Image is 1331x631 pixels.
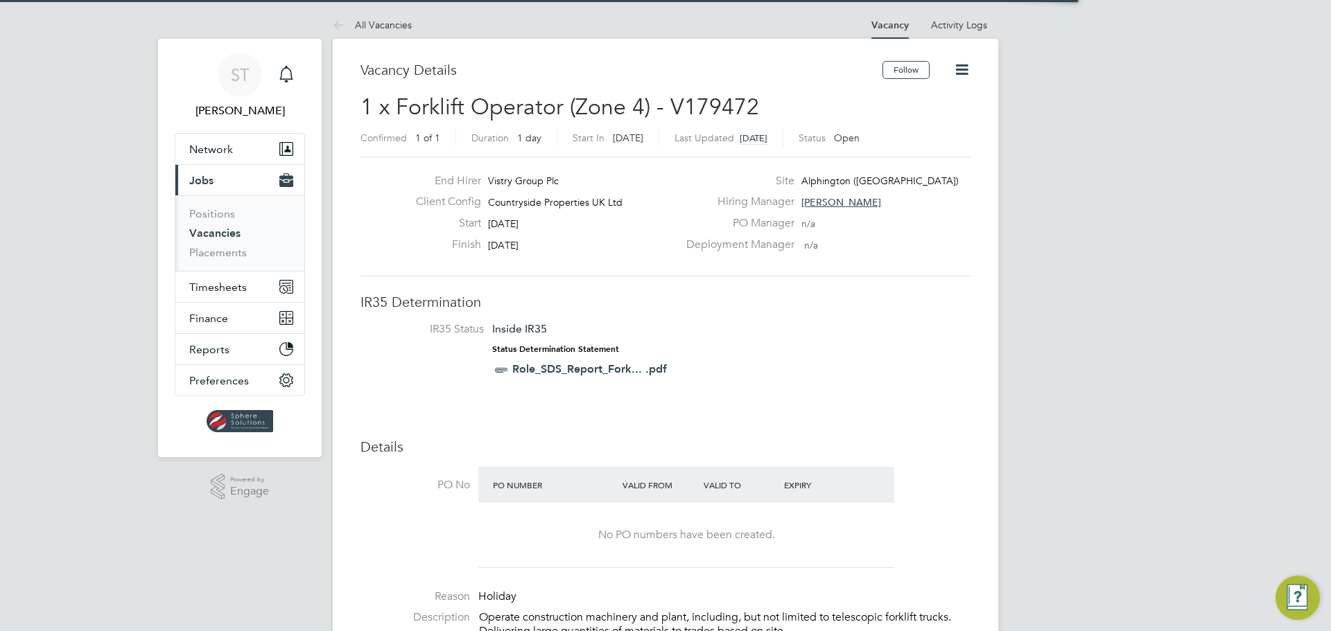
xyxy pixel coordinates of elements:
[333,19,412,31] a: All Vacancies
[512,362,667,375] a: Role_SDS_Report_Fork... .pdf
[678,216,794,231] label: PO Manager
[374,322,484,337] label: IR35 Status
[360,132,407,144] label: Confirmed
[675,132,734,144] label: Last Updated
[189,246,247,259] a: Placements
[834,132,860,144] span: Open
[405,238,481,252] label: Finish
[360,438,971,456] h3: Details
[360,610,470,625] label: Description
[360,94,759,121] span: 1 x Forklift Operator (Zone 4) - V179472
[801,175,959,187] span: Alphington ([GEOGRAPHIC_DATA])
[573,132,604,144] label: Start In
[405,216,481,231] label: Start
[158,39,322,457] nav: Main navigation
[517,132,541,144] span: 1 day
[678,238,794,252] label: Deployment Manager
[700,472,781,497] div: Valid To
[492,528,880,542] div: No PO numbers have been created.
[189,312,228,325] span: Finance
[175,134,304,164] button: Network
[489,472,619,497] div: PO Number
[175,53,305,119] a: ST[PERSON_NAME]
[488,196,623,208] span: Countryside Properties UK Ltd
[613,132,643,144] span: [DATE]
[799,132,826,144] label: Status
[781,472,862,497] div: Expiry
[405,174,481,188] label: End Hirer
[175,272,304,302] button: Timesheets
[189,207,235,220] a: Positions
[175,410,305,432] a: Go to home page
[360,478,470,492] label: PO No
[189,143,233,156] span: Network
[189,226,241,240] a: Vacancies
[478,589,516,603] span: Holiday
[211,474,270,500] a: Powered byEngage
[175,334,304,364] button: Reports
[207,410,274,432] img: spheresolutions-logo-retina.png
[175,165,304,195] button: Jobs
[492,344,619,354] strong: Status Determination Statement
[801,196,881,208] span: [PERSON_NAME]
[488,217,519,230] span: [DATE]
[175,365,304,396] button: Preferences
[931,19,987,31] a: Activity Logs
[189,281,247,294] span: Timesheets
[189,174,214,187] span: Jobs
[882,61,930,79] button: Follow
[360,293,971,311] h3: IR35 Determination
[471,132,509,144] label: Duration
[678,195,794,209] label: Hiring Manager
[360,589,470,604] label: Reason
[415,132,440,144] span: 1 of 1
[189,343,229,356] span: Reports
[175,103,305,119] span: Selin Thomas
[189,374,249,387] span: Preferences
[804,239,818,251] span: n/a
[740,132,767,144] span: [DATE]
[230,474,269,486] span: Powered by
[678,174,794,188] label: Site
[360,61,882,79] h3: Vacancy Details
[230,486,269,497] span: Engage
[801,217,815,230] span: n/a
[405,195,481,209] label: Client Config
[619,472,700,497] div: Valid From
[175,195,304,271] div: Jobs
[175,303,304,333] button: Finance
[871,19,909,31] a: Vacancy
[492,322,547,335] span: Inside IR35
[488,175,559,187] span: Vistry Group Plc
[231,66,250,84] span: ST
[1276,576,1320,620] button: Engage Resource Center
[488,239,519,251] span: [DATE]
